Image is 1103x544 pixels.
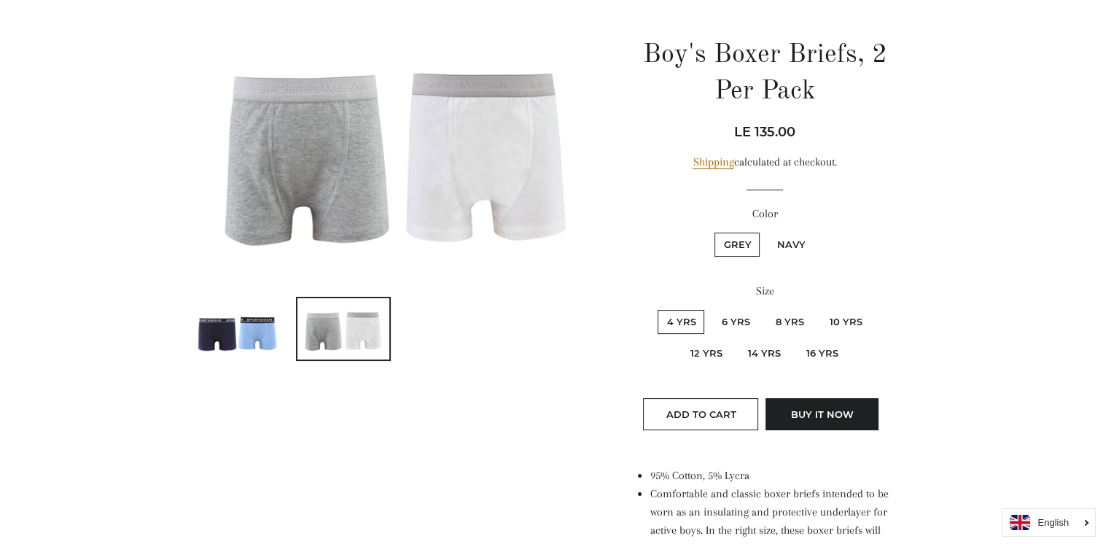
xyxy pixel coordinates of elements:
[798,341,847,365] label: 16 Yrs
[635,153,894,171] div: calculated at checkout.
[682,341,731,365] label: 12 Yrs
[739,341,790,365] label: 14 Yrs
[734,124,795,140] span: LE 135.00
[765,398,878,430] button: Buy it now
[650,469,749,482] span: 95% Cotton, 5% Lycra
[712,310,758,334] label: 6 Yrs
[1037,518,1069,527] i: English
[693,155,733,169] a: Shipping
[191,11,603,285] img: Boy's Boxer Briefs, 2 Per Pack
[714,233,760,257] label: Grey
[192,298,284,360] img: Load image into Gallery viewer, Boy&#39;s Boxer Briefs, 2 Per Pack
[666,408,736,420] span: Add to Cart
[768,233,814,257] label: Navy
[297,298,389,360] img: Load image into Gallery viewer, Boy&#39;s Boxer Briefs, 2 Per Pack
[1010,515,1088,530] a: English
[635,205,894,223] label: Color
[820,310,870,334] label: 10 Yrs
[635,37,894,111] h1: Boy's Boxer Briefs, 2 Per Pack
[635,282,894,300] label: Size
[766,310,812,334] label: 8 Yrs
[643,398,758,430] button: Add to Cart
[658,310,704,334] label: 4 Yrs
